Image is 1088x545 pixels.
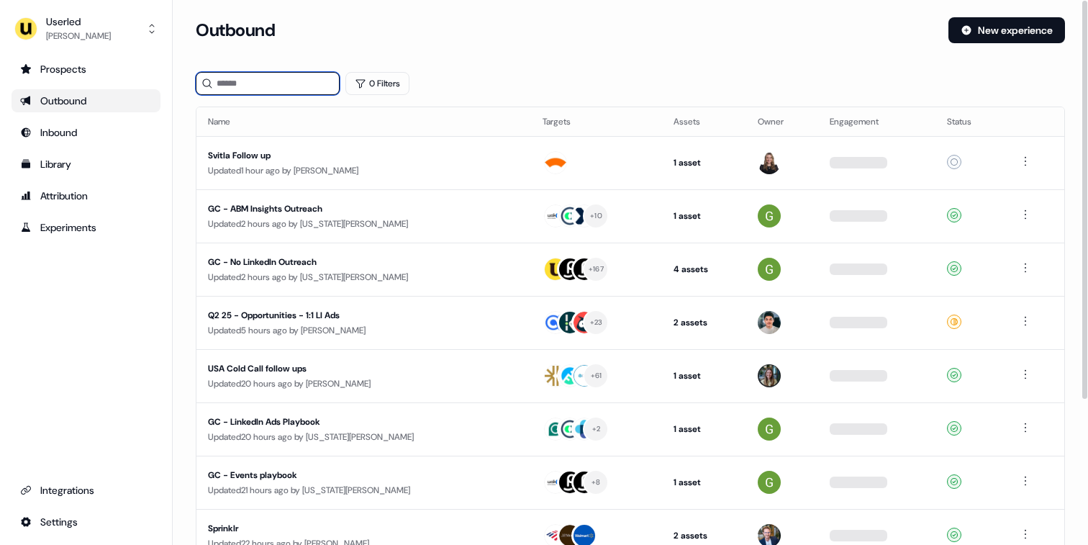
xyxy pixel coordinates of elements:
[208,415,480,429] div: GC - LinkedIn Ads Playbook
[590,210,602,222] div: + 10
[20,483,152,497] div: Integrations
[758,311,781,334] img: Vincent
[674,315,735,330] div: 2 assets
[208,202,480,216] div: GC - ABM Insights Outreach
[591,476,601,489] div: + 8
[12,184,160,207] a: Go to attribution
[674,209,735,223] div: 1 asset
[208,255,480,269] div: GC - No LinkedIn Outreach
[674,369,735,383] div: 1 asset
[758,151,781,174] img: Geneviève
[948,17,1065,43] button: New experience
[935,107,1005,136] th: Status
[758,258,781,281] img: Georgia
[12,479,160,502] a: Go to integrations
[20,157,152,171] div: Library
[208,483,520,497] div: Updated 21 hours ago by [US_STATE][PERSON_NAME]
[20,94,152,108] div: Outbound
[208,377,520,391] div: Updated 20 hours ago by [PERSON_NAME]
[208,323,520,338] div: Updated 5 hours ago by [PERSON_NAME]
[589,263,604,276] div: + 167
[20,125,152,140] div: Inbound
[46,14,111,29] div: Userled
[758,471,781,494] img: Georgia
[662,107,746,136] th: Assets
[208,148,480,163] div: Svitla Follow up
[758,418,781,441] img: Georgia
[196,107,531,136] th: Name
[208,308,480,323] div: Q2 25 - Opportunities - 1:1 LI Ads
[531,107,661,136] th: Targets
[208,430,520,444] div: Updated 20 hours ago by [US_STATE][PERSON_NAME]
[208,217,520,231] div: Updated 2 hours ago by [US_STATE][PERSON_NAME]
[208,270,520,284] div: Updated 2 hours ago by [US_STATE][PERSON_NAME]
[12,121,160,144] a: Go to Inbound
[12,510,160,533] a: Go to integrations
[12,216,160,239] a: Go to experiments
[590,316,603,329] div: + 23
[208,163,520,178] div: Updated 1 hour ago by [PERSON_NAME]
[674,475,735,490] div: 1 asset
[20,62,152,76] div: Prospects
[345,72,409,95] button: 0 Filters
[12,12,160,46] button: Userled[PERSON_NAME]
[758,364,781,387] img: Charlotte
[12,153,160,176] a: Go to templates
[20,220,152,235] div: Experiments
[12,58,160,81] a: Go to prospects
[208,521,480,536] div: Sprinklr
[674,528,735,543] div: 2 assets
[20,515,152,529] div: Settings
[12,89,160,112] a: Go to outbound experience
[746,107,818,136] th: Owner
[674,262,735,276] div: 4 assets
[818,107,936,136] th: Engagement
[592,423,601,436] div: + 2
[196,19,275,41] h3: Outbound
[20,189,152,203] div: Attribution
[758,204,781,228] img: Georgia
[591,369,602,382] div: + 61
[674,156,735,170] div: 1 asset
[208,468,480,482] div: GC - Events playbook
[674,422,735,436] div: 1 asset
[208,361,480,376] div: USA Cold Call follow ups
[46,29,111,43] div: [PERSON_NAME]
